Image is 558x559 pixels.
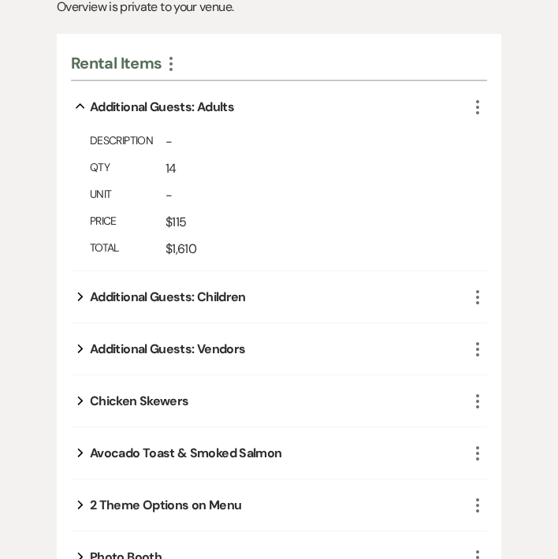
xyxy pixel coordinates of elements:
div: 2 Theme Options on Menu [90,496,241,515]
span: 14 [166,159,468,178]
button: expand [71,343,90,356]
button: expand [71,395,90,408]
button: expand [71,101,90,114]
button: expand [71,499,90,512]
span: $115 [166,213,468,232]
div: Total [90,240,166,259]
div: Chicken Skewers [90,392,188,411]
span: $1,610 [166,240,468,259]
button: expand [71,447,90,460]
div: Unit [90,186,166,205]
div: Additional Guests: Adults [90,98,234,117]
div: Additional Guests: Vendors [90,340,245,359]
div: Avocado Toast & Smoked Salmon [90,444,281,463]
span: - [166,186,468,205]
div: Additional Guests: Children [90,288,246,307]
div: Rental Items [71,53,468,73]
div: Qty [90,159,166,178]
span: - [166,132,468,151]
div: Price [90,213,166,232]
button: expand [71,291,90,304]
div: Description [90,132,166,151]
